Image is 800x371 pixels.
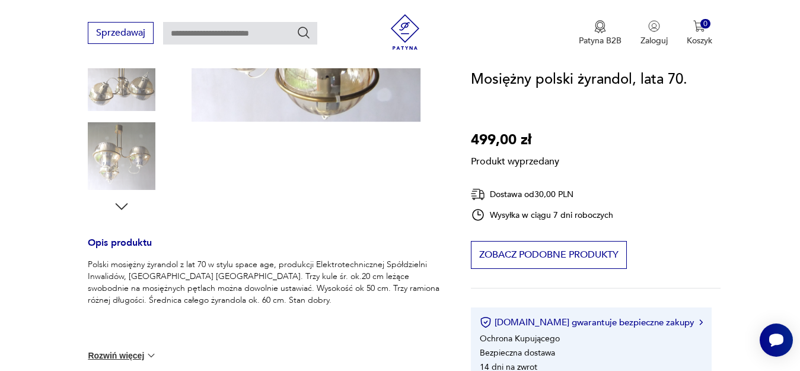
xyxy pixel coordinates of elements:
button: 0Koszyk [687,20,712,46]
img: Ikona dostawy [471,187,485,202]
img: Patyna - sklep z meblami i dekoracjami vintage [387,14,423,50]
button: Sprzedawaj [88,22,154,44]
li: Ochrona Kupującego [480,333,560,344]
li: Bezpieczna dostawa [480,347,555,359]
button: Patyna B2B [579,20,621,46]
img: Ikonka użytkownika [648,20,660,32]
a: Ikona medaluPatyna B2B [579,20,621,46]
h1: Mosiężny polski żyrandol, lata 70. [471,68,687,91]
button: Zobacz podobne produkty [471,241,627,269]
div: Dostawa od 30,00 PLN [471,187,613,202]
img: Ikona medalu [594,20,606,33]
h3: Opis produktu [88,239,442,259]
iframe: Smartsupp widget button [760,324,793,357]
p: Zaloguj [640,35,668,46]
p: 499,00 zł [471,129,559,151]
button: Zaloguj [640,20,668,46]
img: Ikona certyfikatu [480,316,492,328]
button: Szukaj [297,26,311,40]
button: [DOMAIN_NAME] gwarantuje bezpieczne zakupy [480,316,702,328]
div: Wysyłka w ciągu 7 dni roboczych [471,208,613,222]
img: Ikona koszyka [693,20,705,32]
p: Polski mosiężny żyrandol z lat 70 w stylu space age, produkcji Elektrotechnicznej Spółdzielni Inw... [88,259,442,306]
img: Ikona strzałki w prawo [699,319,703,325]
p: Patyna B2B [579,35,621,46]
p: Produkt wyprzedany [471,151,559,168]
p: Koszyk [687,35,712,46]
a: Sprzedawaj [88,30,154,38]
button: Rozwiń więcej [88,350,157,362]
div: 0 [700,19,710,29]
img: chevron down [145,350,157,362]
